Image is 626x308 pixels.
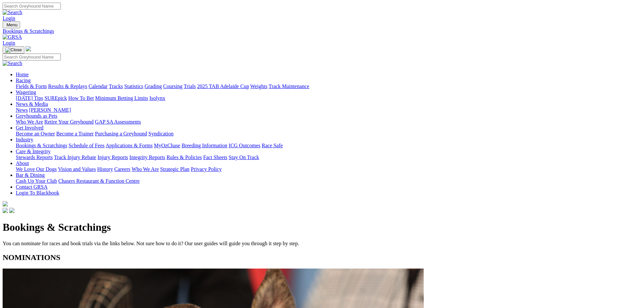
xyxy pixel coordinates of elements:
[16,137,33,142] a: Industry
[16,149,51,154] a: Care & Integrity
[16,95,43,101] a: [DATE] Tips
[44,95,67,101] a: SUREpick
[3,208,8,213] img: facebook.svg
[68,143,104,148] a: Schedule of Fees
[3,40,15,46] a: Login
[7,22,17,27] span: Menu
[16,131,55,136] a: Become an Owner
[16,184,47,190] a: Contact GRSA
[3,10,22,15] img: Search
[106,143,153,148] a: Applications & Forms
[16,190,59,196] a: Login To Blackbook
[163,83,183,89] a: Coursing
[203,154,227,160] a: Fact Sheets
[16,143,67,148] a: Bookings & Scratchings
[3,46,24,54] button: Toggle navigation
[16,119,43,125] a: Who We Are
[54,154,96,160] a: Track Injury Rebate
[16,95,623,101] div: Wagering
[44,119,94,125] a: Retire Your Greyhound
[16,89,36,95] a: Wagering
[109,83,123,89] a: Tracks
[269,83,309,89] a: Track Maintenance
[48,83,87,89] a: Results & Replays
[16,78,31,83] a: Racing
[16,119,623,125] div: Greyhounds as Pets
[182,143,227,148] a: Breeding Information
[56,131,94,136] a: Become a Trainer
[16,107,28,113] a: News
[16,131,623,137] div: Get Involved
[16,154,53,160] a: Stewards Reports
[132,166,159,172] a: Who We Are
[154,143,180,148] a: MyOzChase
[129,154,165,160] a: Integrity Reports
[114,166,130,172] a: Careers
[3,253,623,262] h2: NOMINATIONS
[16,143,623,149] div: Industry
[262,143,283,148] a: Race Safe
[97,154,128,160] a: Injury Reports
[3,221,623,233] h1: Bookings & Scratchings
[166,154,202,160] a: Rules & Policies
[16,172,45,178] a: Bar & Dining
[197,83,249,89] a: 2025 TAB Adelaide Cup
[5,47,22,53] img: Close
[16,72,29,77] a: Home
[58,178,139,184] a: Chasers Restaurant & Function Centre
[16,83,47,89] a: Fields & Form
[3,28,623,34] a: Bookings & Scratchings
[3,15,15,21] a: Login
[16,113,57,119] a: Greyhounds as Pets
[16,83,623,89] div: Racing
[9,208,14,213] img: twitter.svg
[3,241,623,247] p: You can nominate for races and book trials via the links below. Not sure how to do it? Our user g...
[184,83,196,89] a: Trials
[124,83,143,89] a: Statistics
[16,178,623,184] div: Bar & Dining
[3,3,61,10] input: Search
[229,143,260,148] a: ICG Outcomes
[16,160,29,166] a: About
[16,166,57,172] a: We Love Our Dogs
[16,154,623,160] div: Care & Integrity
[16,107,623,113] div: News & Media
[95,119,141,125] a: GAP SA Assessments
[88,83,108,89] a: Calendar
[68,95,94,101] a: How To Bet
[95,95,148,101] a: Minimum Betting Limits
[58,166,96,172] a: Vision and Values
[229,154,259,160] a: Stay On Track
[3,21,20,28] button: Toggle navigation
[95,131,147,136] a: Purchasing a Greyhound
[145,83,162,89] a: Grading
[250,83,267,89] a: Weights
[191,166,222,172] a: Privacy Policy
[3,34,22,40] img: GRSA
[26,46,31,51] img: logo-grsa-white.png
[148,131,173,136] a: Syndication
[3,201,8,206] img: logo-grsa-white.png
[16,101,48,107] a: News & Media
[16,125,43,130] a: Get Involved
[16,178,57,184] a: Cash Up Your Club
[149,95,165,101] a: Isolynx
[3,60,22,66] img: Search
[16,166,623,172] div: About
[29,107,71,113] a: [PERSON_NAME]
[97,166,113,172] a: History
[3,54,61,60] input: Search
[160,166,189,172] a: Strategic Plan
